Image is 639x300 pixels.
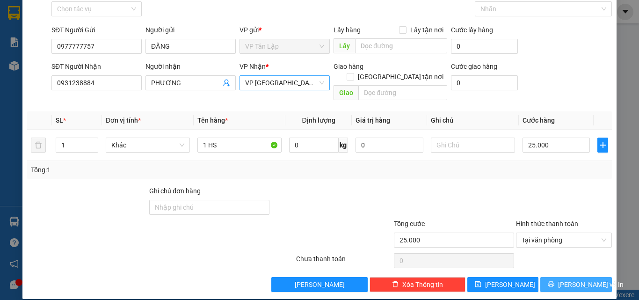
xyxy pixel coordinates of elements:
span: VP Tây Ninh [245,76,324,90]
span: [PERSON_NAME] và In [558,279,624,290]
div: VP gửi [240,25,330,35]
span: Định lượng [302,117,335,124]
button: [PERSON_NAME] [271,277,367,292]
span: Tổng cước [394,220,425,227]
input: VD: Bàn, Ghế [197,138,282,153]
span: Cước hàng [523,117,555,124]
th: Ghi chú [427,111,519,130]
span: VP Nhận [240,63,266,70]
span: In ngày: [3,68,57,73]
label: Ghi chú đơn hàng [149,187,201,195]
span: [PERSON_NAME] [295,279,345,290]
label: Hình thức thanh toán [516,220,578,227]
div: SĐT Người Gửi [51,25,142,35]
span: save [475,281,481,288]
input: Ghi Chú [431,138,515,153]
span: VPTL1508250002 [47,59,97,66]
span: Khác [111,138,184,152]
span: Đơn vị tính [106,117,141,124]
button: deleteXóa Thông tin [370,277,465,292]
span: [PERSON_NAME]: [3,60,97,66]
span: 05:36:19 [DATE] [21,68,57,73]
span: plus [598,141,608,149]
button: plus [597,138,608,153]
span: delete [392,281,399,288]
button: save[PERSON_NAME] [467,277,539,292]
img: logo [3,6,45,47]
span: Xóa Thông tin [402,279,443,290]
div: SĐT Người Nhận [51,61,142,72]
span: Giá trị hàng [356,117,390,124]
span: [GEOGRAPHIC_DATA] tận nơi [354,72,447,82]
span: SL [56,117,63,124]
span: Giao hàng [334,63,363,70]
span: kg [339,138,348,153]
div: Tổng: 1 [31,165,247,175]
label: Cước giao hàng [451,63,497,70]
span: Hotline: 19001152 [74,42,115,47]
span: Lấy [334,38,355,53]
span: Tên hàng [197,117,228,124]
span: Lấy hàng [334,26,361,34]
label: Cước lấy hàng [451,26,493,34]
input: Ghi chú đơn hàng [149,200,269,215]
span: VP Tân Lập [245,39,324,53]
span: Tại văn phòng [522,233,606,247]
strong: ĐỒNG PHƯỚC [74,5,128,13]
input: 0 [356,138,423,153]
span: Bến xe [GEOGRAPHIC_DATA] [74,15,126,27]
span: printer [548,281,554,288]
span: [PERSON_NAME] [485,279,535,290]
span: Giao [334,85,358,100]
span: ----------------------------------------- [25,51,115,58]
span: Lấy tận nơi [407,25,447,35]
input: Dọc đường [355,38,447,53]
input: Cước giao hàng [451,75,518,90]
span: 01 Võ Văn Truyện, KP.1, Phường 2 [74,28,129,40]
input: Dọc đường [358,85,447,100]
input: Cước lấy hàng [451,39,518,54]
button: printer[PERSON_NAME] và In [540,277,612,292]
div: Người nhận [145,61,236,72]
span: user-add [223,79,230,87]
div: Chưa thanh toán [295,254,393,270]
div: Người gửi [145,25,236,35]
button: delete [31,138,46,153]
